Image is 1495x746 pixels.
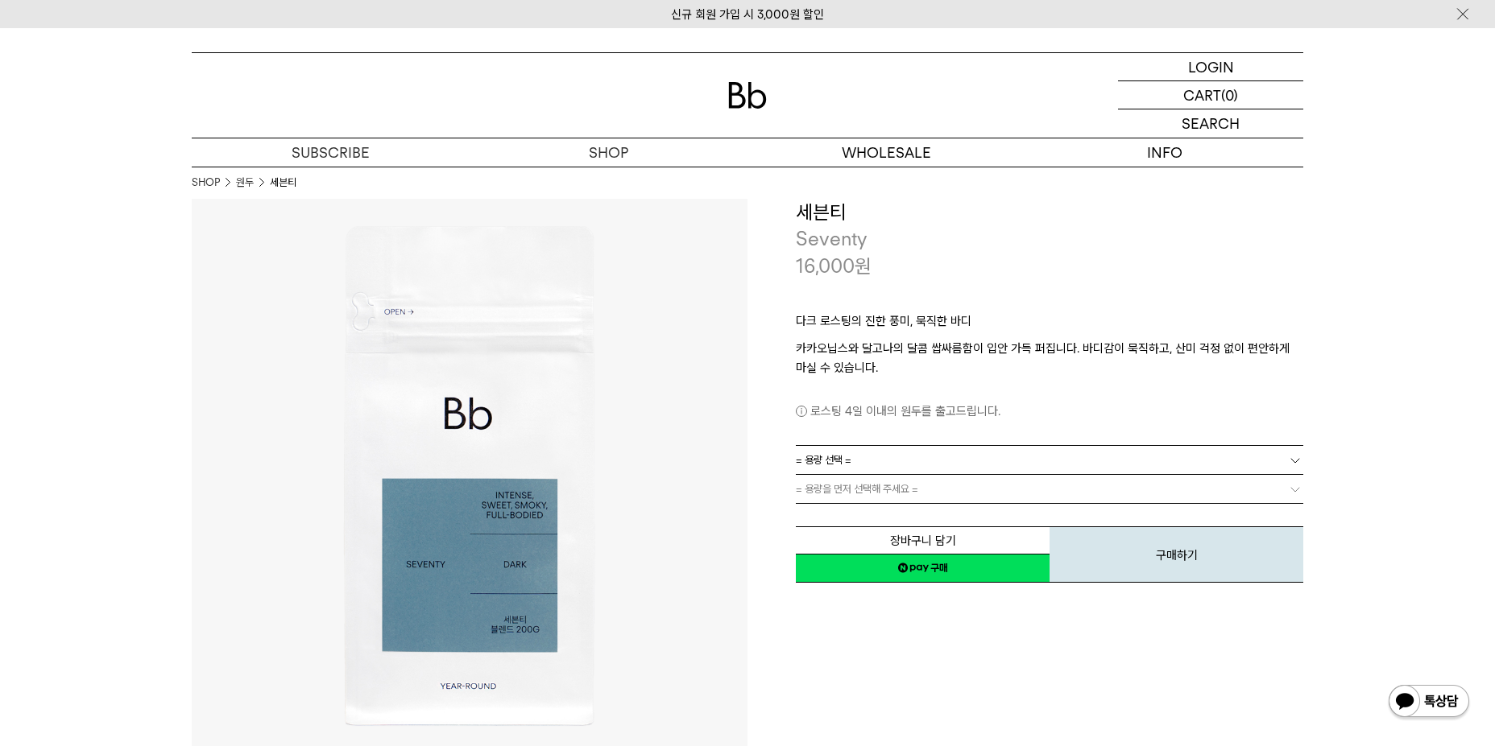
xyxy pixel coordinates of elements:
img: 로고 [728,82,767,109]
p: WHOLESALE [747,138,1025,167]
img: 카카오톡 채널 1:1 채팅 버튼 [1387,683,1471,722]
button: 장바구니 담기 [796,526,1050,554]
a: 새창 [796,554,1050,583]
p: INFO [1025,138,1303,167]
li: 세븐티 [270,175,296,191]
a: SHOP [470,138,747,167]
h3: 세븐티 [796,199,1303,226]
p: SEARCH [1182,109,1240,138]
a: 신규 회원 가입 시 3,000원 할인 [671,7,824,22]
button: 구매하기 [1050,526,1303,583]
p: 로스팅 4일 이내의 원두를 출고드립니다. [796,402,1303,421]
p: (0) [1221,81,1238,109]
a: SUBSCRIBE [192,138,470,167]
p: Seventy [796,225,1303,253]
p: 16,000 [796,253,872,280]
a: CART (0) [1118,81,1303,109]
a: LOGIN [1118,53,1303,81]
a: SHOP [192,175,220,191]
p: LOGIN [1188,53,1234,80]
p: 카카오닙스와 달고나의 달콤 쌉싸름함이 입안 가득 퍼집니다. 바디감이 묵직하고, 산미 걱정 없이 편안하게 마실 수 있습니다. [796,339,1303,377]
span: 원 [855,254,872,278]
a: 원두 [236,175,254,191]
p: 다크 로스팅의 진한 풍미, 묵직한 바디 [796,311,1303,339]
span: = 용량 선택 = [796,446,851,474]
span: = 용량을 먼저 선택해 주세요 = [796,475,918,503]
p: CART [1183,81,1221,109]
